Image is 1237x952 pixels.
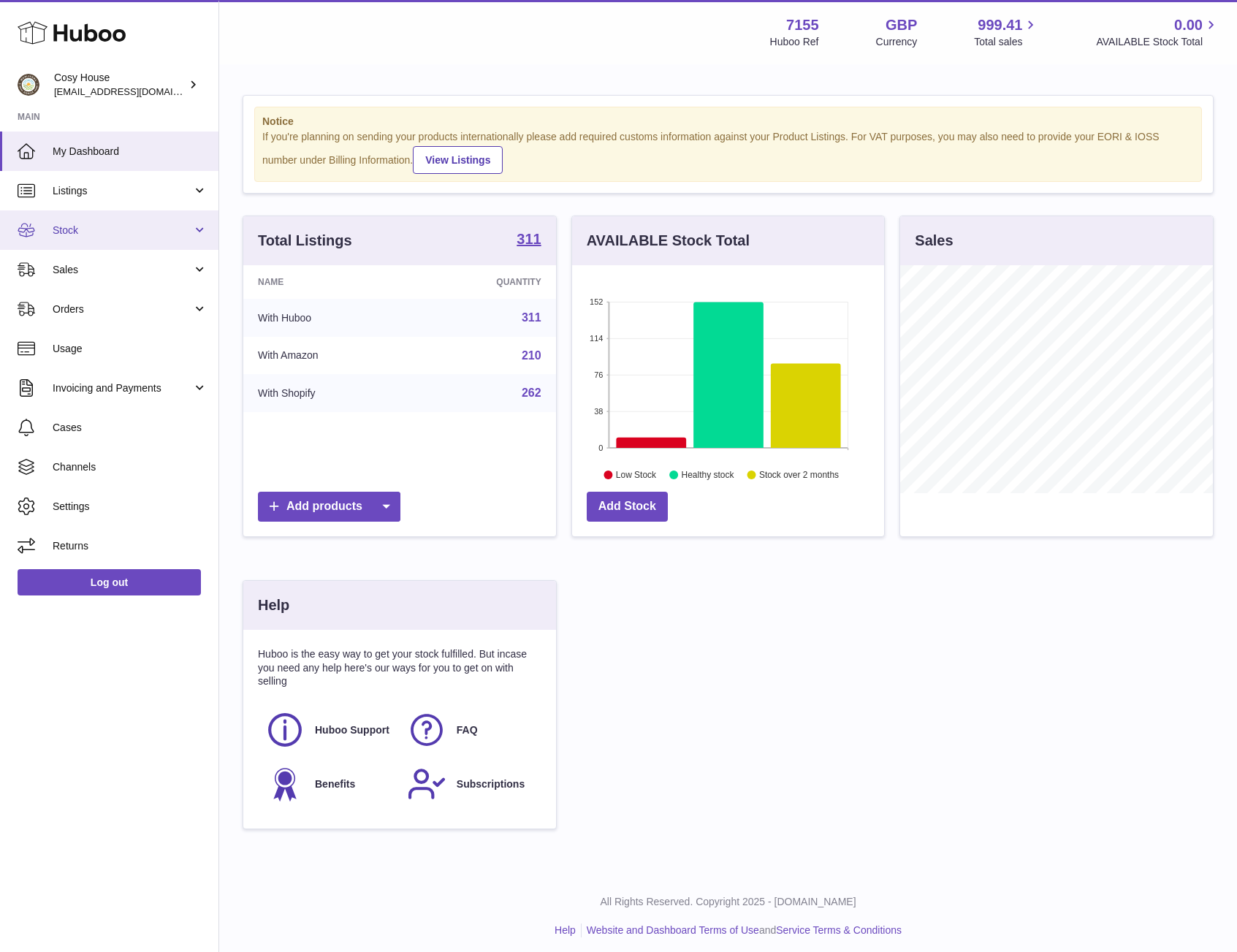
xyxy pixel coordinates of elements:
[587,924,759,936] a: Website and Dashboard Terms of Use
[53,224,192,237] span: Stock
[18,569,201,595] a: Log out
[258,595,289,615] h3: Help
[54,85,215,97] span: [EMAIL_ADDRESS][DOMAIN_NAME]
[587,231,750,251] h3: AVAILABLE Stock Total
[590,297,603,306] text: 152
[262,130,1194,174] div: If you're planning on sending your products internationally please add required customs informati...
[555,924,576,936] a: Help
[53,421,208,435] span: Cases
[594,370,603,379] text: 76
[258,231,352,251] h3: Total Listings
[886,15,917,35] strong: GBP
[54,71,186,99] div: Cosy House
[414,265,556,299] th: Quantity
[413,146,503,174] a: View Listings
[594,407,603,416] text: 38
[582,924,902,937] li: and
[53,381,192,395] span: Invoicing and Payments
[262,115,1194,129] strong: Notice
[522,386,541,399] a: 262
[231,895,1225,909] p: All Rights Reserved. Copyright 2025 - [DOMAIN_NAME]
[457,723,478,737] span: FAQ
[590,334,603,343] text: 114
[53,184,192,198] span: Listings
[522,311,541,324] a: 311
[53,539,208,553] span: Returns
[876,35,918,49] div: Currency
[1096,15,1219,49] a: 0.00 AVAILABLE Stock Total
[265,710,392,750] a: Huboo Support
[776,924,902,936] a: Service Terms & Conditions
[258,647,541,689] p: Huboo is the easy way to get your stock fulfilled. But incase you need any help here's our ways f...
[243,374,414,412] td: With Shopify
[315,723,389,737] span: Huboo Support
[315,777,355,791] span: Benefits
[974,15,1039,49] a: 999.41 Total sales
[53,263,192,277] span: Sales
[598,443,603,452] text: 0
[243,299,414,337] td: With Huboo
[53,342,208,356] span: Usage
[1096,35,1219,49] span: AVAILABLE Stock Total
[1174,15,1203,35] span: 0.00
[978,15,1022,35] span: 999.41
[517,232,541,249] a: 311
[407,710,534,750] a: FAQ
[517,232,541,246] strong: 311
[770,35,819,49] div: Huboo Ref
[681,470,734,480] text: Healthy stock
[265,764,392,804] a: Benefits
[974,35,1039,49] span: Total sales
[522,349,541,362] a: 210
[258,492,400,522] a: Add products
[53,145,208,159] span: My Dashboard
[53,302,192,316] span: Orders
[616,470,657,480] text: Low Stock
[407,764,534,804] a: Subscriptions
[53,460,208,474] span: Channels
[786,15,819,35] strong: 7155
[53,500,208,514] span: Settings
[915,231,953,251] h3: Sales
[18,74,39,96] img: info@wholesomegoods.com
[587,492,668,522] a: Add Stock
[759,470,839,480] text: Stock over 2 months
[243,337,414,375] td: With Amazon
[457,777,525,791] span: Subscriptions
[243,265,414,299] th: Name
